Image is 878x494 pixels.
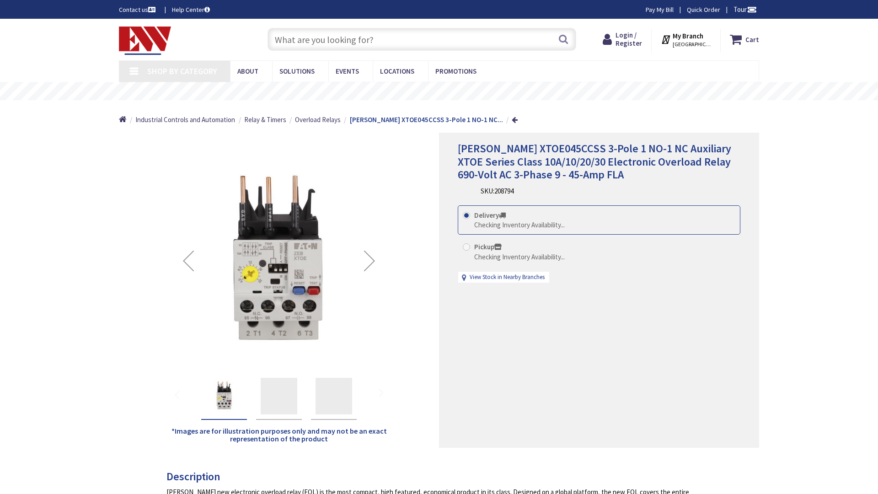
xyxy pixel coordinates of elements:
div: Eaton XTOE045CCSS 3-Pole 1 NO-1 NC Auxiliary XTOE Series Class 10A/10/20/30 Electronic Overload R... [311,373,357,420]
rs-layer: Free Same Day Pickup at 19 Locations [364,86,531,97]
span: [PERSON_NAME] XTOE045CCSS 3-Pole 1 NO-1 NC Auxiliary XTOE Series Class 10A/10/20/30 Electronic Ov... [458,141,731,182]
strong: Cart [745,31,759,48]
h3: Description [166,471,705,483]
h5: *Images are for illustration purposes only and may not be an exact representation of the product [170,427,388,443]
div: SKU: [481,186,514,196]
a: View Stock in Nearby Branches [470,273,545,282]
strong: [PERSON_NAME] XTOE045CCSS 3-Pole 1 NO-1 NC... [350,115,503,124]
div: Checking Inventory Availability... [474,252,565,262]
strong: Pickup [474,242,502,251]
div: Checking Inventory Availability... [474,220,565,230]
img: Eaton XTOE045CCSS 3-Pole 1 NO-1 NC Auxiliary XTOE Series Class 10A/10/20/30 Electronic Overload R... [170,152,388,370]
a: Pay My Bill [646,5,674,14]
span: Promotions [435,67,476,75]
span: Locations [380,67,414,75]
span: About [237,67,258,75]
strong: Delivery [474,211,506,220]
a: Login / Register [603,31,642,48]
input: What are you looking for? [268,28,576,51]
span: 208794 [494,187,514,195]
div: My Branch [GEOGRAPHIC_DATA], [GEOGRAPHIC_DATA] [661,31,712,48]
img: Eaton XTOE045CCSS 3-Pole 1 NO-1 NC Auxiliary XTOE Series Class 10A/10/20/30 Electronic Overload R... [206,378,242,414]
div: Next [351,152,388,370]
a: Quick Order [687,5,720,14]
span: Shop By Category [147,66,217,76]
img: Electrical Wholesalers, Inc. [119,27,171,55]
a: Cart [730,31,759,48]
span: Events [336,67,359,75]
a: Relay & Timers [244,115,286,124]
div: Previous [170,152,207,370]
span: Tour [733,5,757,14]
div: Eaton XTOE045CCSS 3-Pole 1 NO-1 NC Auxiliary XTOE Series Class 10A/10/20/30 Electronic Overload R... [256,373,302,420]
span: [GEOGRAPHIC_DATA], [GEOGRAPHIC_DATA] [673,41,712,48]
a: Overload Relays [295,115,341,124]
span: Login / Register [616,31,642,48]
span: Solutions [279,67,315,75]
a: Industrial Controls and Automation [135,115,235,124]
a: Help Center [172,5,210,14]
strong: My Branch [673,32,703,40]
div: Eaton XTOE045CCSS 3-Pole 1 NO-1 NC Auxiliary XTOE Series Class 10A/10/20/30 Electronic Overload R... [201,373,247,420]
a: Contact us [119,5,157,14]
